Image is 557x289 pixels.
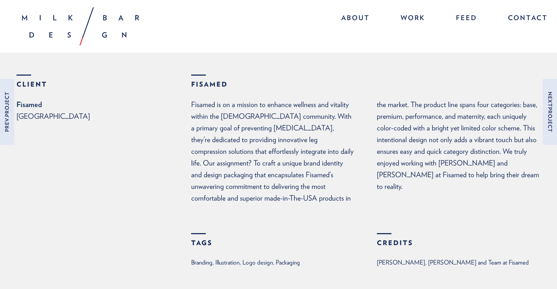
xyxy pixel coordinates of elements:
[547,107,553,132] em: Project
[16,99,191,110] strong: Fisamed
[393,11,432,27] a: Work
[191,81,541,88] h3: Fisamed
[377,240,541,246] h3: Credits
[16,81,191,88] h3: Client
[334,11,377,27] a: About
[4,92,10,117] em: Project
[16,110,191,122] p: [GEOGRAPHIC_DATA]
[501,11,548,27] a: Contact
[449,11,484,27] a: Feed
[191,240,355,246] h3: Tags
[377,257,541,267] p: [PERSON_NAME], [PERSON_NAME] and Team at Fisamed
[22,7,139,45] img: Milk Bar Design
[191,99,541,204] p: Fisamed is on a mission to enhance wellness and vitality within the [DEMOGRAPHIC_DATA] community....
[191,257,314,267] p: Branding, Illustration, Logo design, Packaging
